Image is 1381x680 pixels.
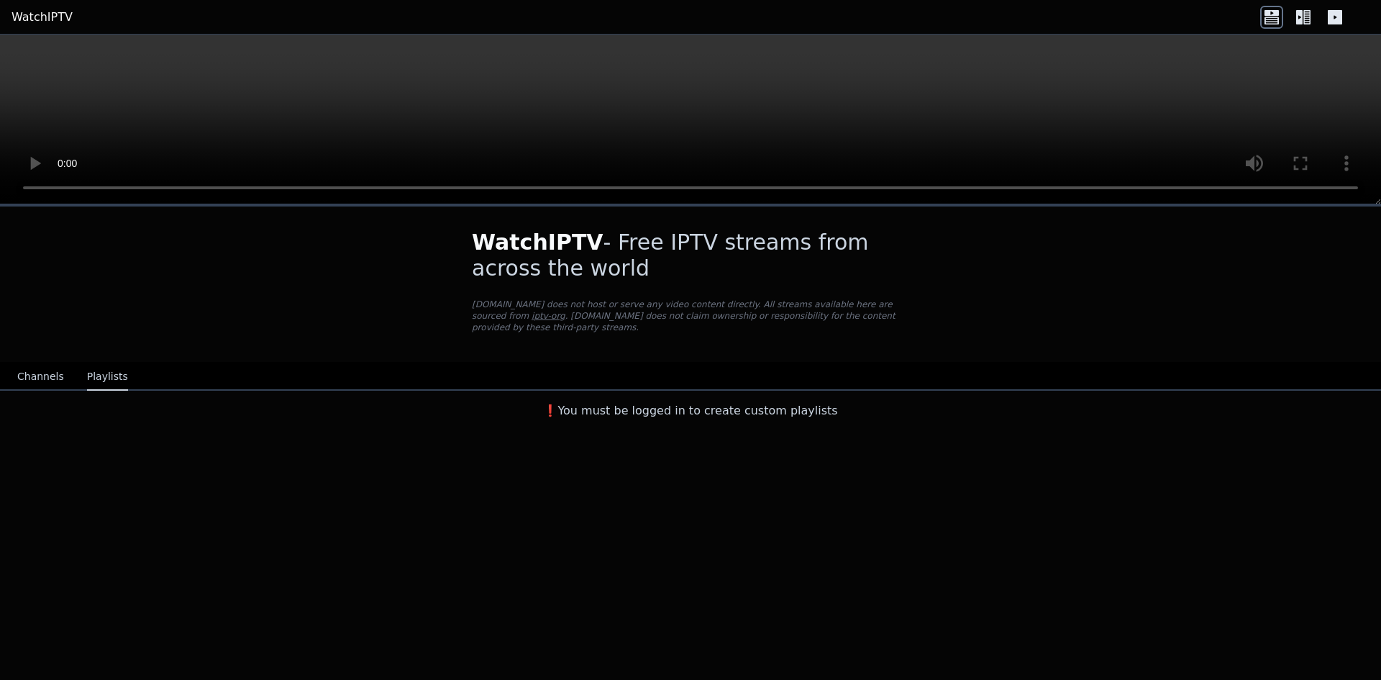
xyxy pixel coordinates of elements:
[87,363,128,391] button: Playlists
[472,299,909,333] p: [DOMAIN_NAME] does not host or serve any video content directly. All streams available here are s...
[17,363,64,391] button: Channels
[12,9,73,26] a: WatchIPTV
[472,230,909,281] h1: - Free IPTV streams from across the world
[449,402,932,420] h3: ❗️You must be logged in to create custom playlists
[472,230,603,255] span: WatchIPTV
[532,311,565,321] a: iptv-org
